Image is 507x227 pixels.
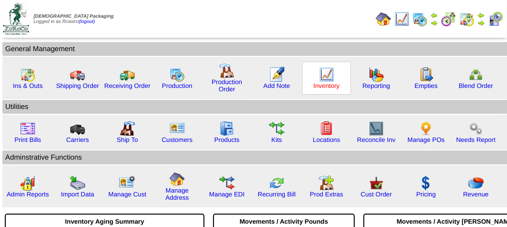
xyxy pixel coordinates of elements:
img: truck2.gif [120,67,135,82]
a: Products [214,136,240,143]
a: Blend Order [459,82,493,89]
a: Manage Address [166,187,189,201]
img: customers.gif [169,121,185,136]
img: line_graph.gif [394,11,409,27]
img: invoice2.gif [20,121,35,136]
img: reconcile.gif [269,175,284,191]
a: Manage EDI [209,191,245,198]
img: network.png [468,67,484,82]
img: import.gif [70,175,85,191]
a: Recurring Bill [258,191,295,198]
img: workflow.gif [269,121,284,136]
img: calendarprod.gif [169,67,185,82]
img: workorder.gif [418,67,434,82]
a: (logout) [79,19,95,24]
img: calendarcustomer.gif [488,11,503,27]
img: truck3.gif [70,121,85,136]
a: Production Order [212,78,242,93]
a: Receiving Order [104,82,150,89]
img: arrowleft.gif [430,11,438,19]
img: line_graph.gif [319,67,334,82]
img: pie_chart.png [468,175,484,191]
img: arrowright.gif [430,19,438,27]
img: prodextras.gif [319,175,334,191]
img: locations.gif [319,121,334,136]
img: orders.gif [269,67,284,82]
img: home.gif [376,11,391,27]
span: Logged in as Rcastro [34,14,113,24]
img: po.png [418,121,434,136]
img: workflow.png [468,121,484,136]
a: Empties [415,82,438,89]
a: Ship To [117,136,138,143]
a: Manage POs [407,136,445,143]
img: zoroco-logo-small.webp [3,3,29,35]
a: Import Data [61,191,94,198]
img: managecust.png [119,175,136,191]
img: graph.gif [369,67,384,82]
img: line_graph2.gif [369,121,384,136]
a: Kits [271,136,282,143]
img: calendarblend.gif [441,11,456,27]
a: Prod Extras [310,191,343,198]
a: Pricing [417,191,436,198]
a: Reconcile Inv [357,136,395,143]
img: cabinet.gif [219,121,235,136]
a: Revenue [463,191,488,198]
a: Production [162,82,192,89]
img: home.gif [169,172,185,187]
a: Cust Order [361,191,392,198]
img: edi.gif [219,175,235,191]
img: cust_order.png [369,175,384,191]
a: Shipping Order [56,82,99,89]
img: arrowright.gif [477,19,485,27]
a: Customers [162,136,192,143]
img: graph2.png [20,175,35,191]
img: calendarprod.gif [412,11,428,27]
a: Admin Reports [7,191,49,198]
img: calendarinout.gif [459,11,474,27]
img: arrowleft.gif [477,11,485,19]
a: Reporting [362,82,390,89]
img: truck.gif [70,67,85,82]
a: Manage Cust [108,191,146,198]
a: Locations [313,136,340,143]
img: dollar.gif [418,175,434,191]
a: Print Bills [14,136,41,143]
a: Inventory [314,82,340,89]
a: Carriers [66,136,89,143]
img: factory.gif [219,63,235,78]
a: Needs Report [456,136,496,143]
a: Add Note [263,82,290,89]
span: [DEMOGRAPHIC_DATA] Packaging [34,14,113,19]
img: calendarinout.gif [20,67,35,82]
a: Ins & Outs [13,82,43,89]
img: factory2.gif [120,121,135,136]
